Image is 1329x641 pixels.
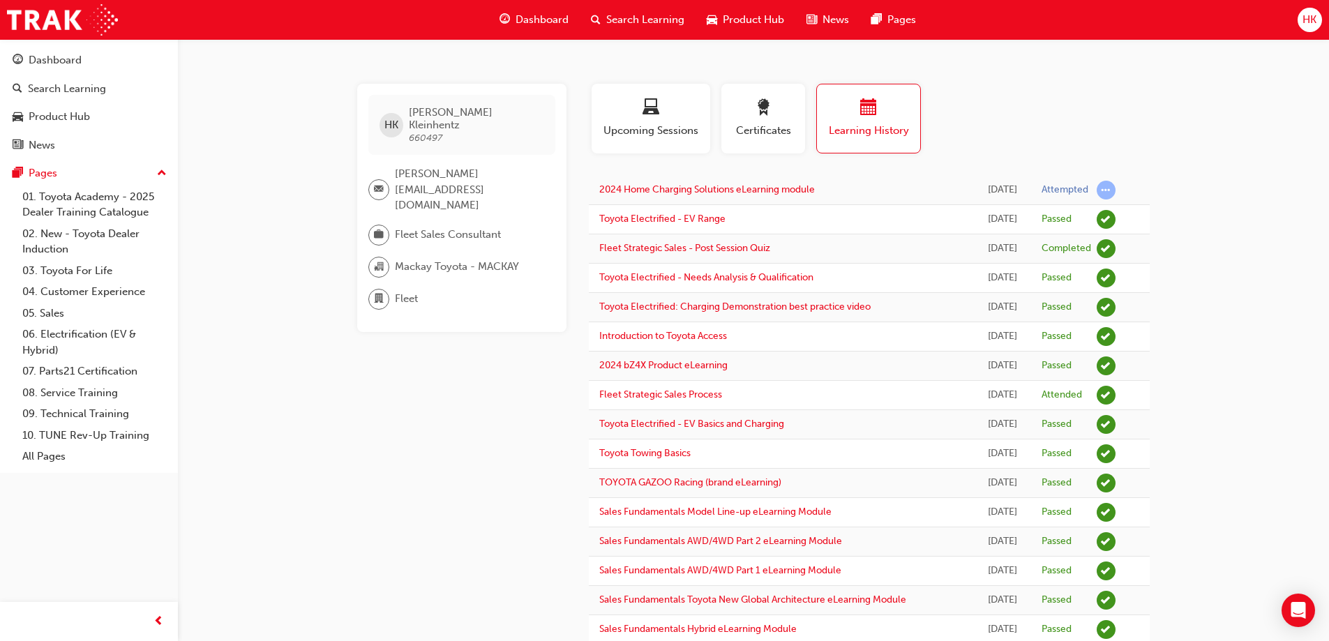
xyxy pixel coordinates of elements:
a: Fleet Strategic Sales Process [599,389,722,400]
span: learningRecordVerb_PASS-icon [1097,591,1116,610]
span: up-icon [157,165,167,183]
div: Search Learning [28,81,106,97]
div: Fri Sep 19 2025 08:36:33 GMT+1000 (Australian Eastern Standard Time) [984,270,1021,286]
div: Passed [1042,213,1072,226]
span: learningRecordVerb_COMPLETE-icon [1097,239,1116,258]
a: pages-iconPages [860,6,927,34]
div: Thu Sep 18 2025 16:11:41 GMT+1000 (Australian Eastern Standard Time) [984,358,1021,374]
div: Passed [1042,535,1072,548]
a: 03. Toyota For Life [17,260,172,282]
button: Learning History [816,84,921,153]
div: Mon Sep 08 2025 11:50:51 GMT+1000 (Australian Eastern Standard Time) [984,563,1021,579]
span: Learning History [827,123,910,139]
div: Passed [1042,301,1072,314]
div: Fri Sep 12 2025 08:14:24 GMT+1000 (Australian Eastern Standard Time) [984,416,1021,432]
a: Toyota Electrified - EV Range [599,213,726,225]
a: News [6,133,172,158]
a: 2024 Home Charging Solutions eLearning module [599,183,815,195]
a: 07. Parts21 Certification [17,361,172,382]
button: Pages [6,160,172,186]
span: Fleet Sales Consultant [395,227,501,243]
a: car-iconProduct Hub [696,6,795,34]
div: Attempted [1042,183,1088,197]
div: Passed [1042,506,1072,519]
span: Dashboard [516,12,569,28]
span: calendar-icon [860,99,877,118]
a: 09. Technical Training [17,403,172,425]
a: 08. Service Training [17,382,172,404]
span: Fleet [395,291,418,307]
span: laptop-icon [643,99,659,118]
div: Passed [1042,359,1072,372]
span: 660497 [409,132,442,144]
span: Certificates [732,123,795,139]
span: search-icon [13,83,22,96]
span: award-icon [755,99,772,118]
a: 02. New - Toyota Dealer Induction [17,223,172,260]
span: learningRecordVerb_ATTEND-icon [1097,386,1116,405]
div: Passed [1042,476,1072,490]
div: Passed [1042,271,1072,285]
div: Mon Sep 08 2025 12:35:21 GMT+1000 (Australian Eastern Standard Time) [984,534,1021,550]
span: learningRecordVerb_ATTEMPT-icon [1097,181,1116,199]
span: Search Learning [606,12,684,28]
span: learningRecordVerb_PASS-icon [1097,298,1116,317]
span: news-icon [806,11,817,29]
div: Passed [1042,564,1072,578]
a: Toyota Electrified - EV Basics and Charging [599,418,784,430]
a: 2024 bZ4X Product eLearning [599,359,728,371]
span: pages-icon [871,11,882,29]
div: Mon Sep 08 2025 16:27:44 GMT+1000 (Australian Eastern Standard Time) [984,475,1021,491]
button: Certificates [721,84,805,153]
span: HK [1302,12,1316,28]
div: Passed [1042,330,1072,343]
div: Mon Sep 08 2025 10:46:30 GMT+1000 (Australian Eastern Standard Time) [984,621,1021,638]
span: learningRecordVerb_PASS-icon [1097,561,1116,580]
span: learningRecordVerb_PASS-icon [1097,444,1116,463]
div: Mon Sep 08 2025 11:01:56 GMT+1000 (Australian Eastern Standard Time) [984,592,1021,608]
span: learningRecordVerb_PASS-icon [1097,269,1116,287]
div: Fri Sep 19 2025 16:28:55 GMT+1000 (Australian Eastern Standard Time) [984,182,1021,198]
a: 01. Toyota Academy - 2025 Dealer Training Catalogue [17,186,172,223]
img: Trak [7,4,118,36]
div: Open Intercom Messenger [1282,594,1315,627]
a: 04. Customer Experience [17,281,172,303]
div: Mon Sep 08 2025 16:20:10 GMT+1000 (Australian Eastern Standard Time) [984,504,1021,520]
a: Sales Fundamentals Hybrid eLearning Module [599,623,797,635]
a: Sales Fundamentals AWD/4WD Part 1 eLearning Module [599,564,841,576]
span: car-icon [707,11,717,29]
a: 05. Sales [17,303,172,324]
span: email-icon [374,181,384,199]
div: Fri Sep 19 2025 08:09:19 GMT+1000 (Australian Eastern Standard Time) [984,329,1021,345]
button: DashboardSearch LearningProduct HubNews [6,45,172,160]
a: 10. TUNE Rev-Up Training [17,425,172,446]
a: guage-iconDashboard [488,6,580,34]
a: Sales Fundamentals Toyota New Global Architecture eLearning Module [599,594,906,605]
span: guage-icon [500,11,510,29]
div: Attended [1042,389,1082,402]
span: [PERSON_NAME][EMAIL_ADDRESS][DOMAIN_NAME] [395,166,544,213]
a: Search Learning [6,76,172,102]
div: News [29,137,55,153]
span: Mackay Toyota - MACKAY [395,259,519,275]
span: learningRecordVerb_PASS-icon [1097,356,1116,375]
div: Passed [1042,623,1072,636]
span: learningRecordVerb_PASS-icon [1097,532,1116,551]
span: briefcase-icon [374,226,384,244]
a: Introduction to Toyota Access [599,330,727,342]
span: search-icon [591,11,601,29]
span: learningRecordVerb_PASS-icon [1097,503,1116,522]
span: learningRecordVerb_PASS-icon [1097,327,1116,346]
div: Passed [1042,594,1072,607]
a: 06. Electrification (EV & Hybrid) [17,324,172,361]
span: learningRecordVerb_PASS-icon [1097,210,1116,229]
a: news-iconNews [795,6,860,34]
a: Toyota Electrified: Charging Demonstration best practice video [599,301,871,312]
div: Fri Sep 19 2025 16:04:32 GMT+1000 (Australian Eastern Standard Time) [984,211,1021,227]
div: Pages [29,165,57,181]
span: [PERSON_NAME] Kleinhentz [409,106,544,131]
span: news-icon [13,139,23,152]
div: Fri Sep 19 2025 15:25:31 GMT+1000 (Australian Eastern Standard Time) [984,241,1021,257]
span: car-icon [13,111,23,123]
